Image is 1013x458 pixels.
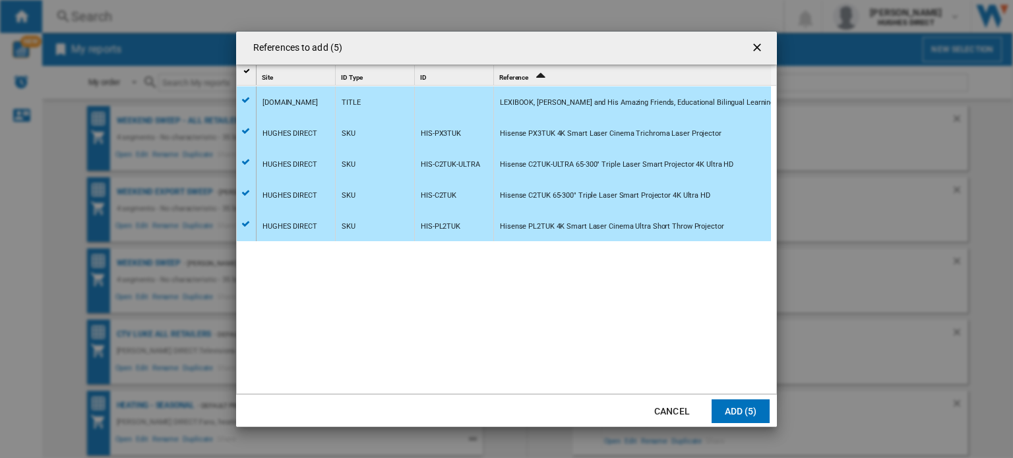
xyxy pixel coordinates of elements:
div: Hisense PX3TUK 4K Smart Laser Cinema Trichroma Laser Projector [500,119,721,149]
div: HUGHES DIRECT [262,119,317,149]
div: HUGHES DIRECT [262,212,317,242]
span: ID Type [341,74,363,81]
div: [DOMAIN_NAME] [262,88,318,118]
span: Sort Ascending [530,74,551,81]
div: SKU [342,212,355,242]
div: ID Type Sort None [338,65,414,86]
div: Sort None [417,65,493,86]
span: Site [262,74,273,81]
div: HIS-PL2TUK [421,212,460,242]
div: Site Sort None [259,65,335,86]
div: HIS-C2TUK [421,181,456,211]
span: ID [420,74,427,81]
div: HIS-PX3TUK [421,119,461,149]
div: ID Sort None [417,65,493,86]
div: TITLE [342,88,361,118]
div: HIS-C2TUK-ULTRA [421,150,480,180]
div: Sort None [338,65,414,86]
div: SKU [342,119,355,149]
div: Hisense C2TUK 65-300" Triple Laser Smart Projector 4K Ultra HD [500,181,710,211]
div: Hisense C2TUK-ULTRA 65-300" Triple Laser Smart Projector 4K Ultra HD [500,150,733,180]
ng-md-icon: getI18NText('BUTTONS.CLOSE_DIALOG') [751,41,766,57]
div: Hisense PL2TUK 4K Smart Laser Cinema Ultra Short Throw Projector [500,212,724,242]
h4: References to add (5) [247,42,342,55]
div: Sort Ascending [497,65,771,86]
button: Cancel [643,399,701,423]
div: Reference Sort Ascending [497,65,771,86]
span: Reference [499,74,528,81]
div: SKU [342,181,355,211]
button: Add (5) [712,399,770,423]
button: getI18NText('BUTTONS.CLOSE_DIALOG') [745,35,772,61]
div: HUGHES DIRECT [262,150,317,180]
div: Sort None [259,65,335,86]
div: HUGHES DIRECT [262,181,317,211]
div: SKU [342,150,355,180]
